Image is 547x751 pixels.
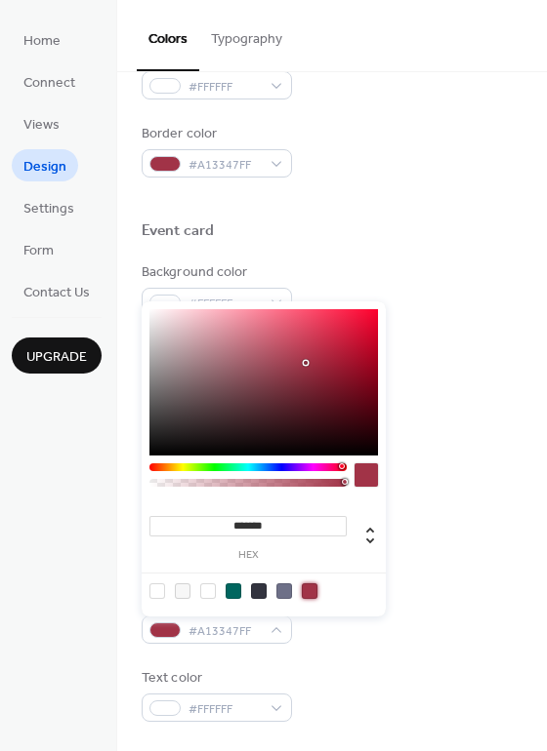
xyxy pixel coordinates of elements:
[142,221,214,242] div: Event card
[26,347,87,368] span: Upgrade
[12,233,65,265] a: Form
[149,583,165,599] div: rgba(0, 0, 0, 0)
[12,23,72,56] a: Home
[189,621,261,642] span: #A13347FF
[12,337,102,374] button: Upgrade
[302,583,317,599] div: rgb(161, 51, 71)
[12,275,102,307] a: Contact Us
[23,31,61,52] span: Home
[189,77,261,98] span: #FFFFFF
[12,149,78,181] a: Design
[23,283,90,303] span: Contact Us
[189,294,261,314] span: #FFFFFF
[23,115,60,136] span: Views
[23,199,74,219] span: Settings
[142,262,288,283] div: Background color
[276,583,292,599] div: rgb(110, 112, 136)
[12,65,87,98] a: Connect
[23,157,66,178] span: Design
[226,583,241,599] div: rgb(0, 102, 95)
[189,155,261,176] span: #A13347FF
[23,73,75,94] span: Connect
[23,241,54,261] span: Form
[12,107,71,139] a: Views
[189,699,261,720] span: #FFFFFF
[149,550,347,561] label: hex
[12,191,86,223] a: Settings
[200,583,216,599] div: rgb(255, 255, 255)
[175,583,190,599] div: rgb(247, 247, 247)
[142,124,288,144] div: Border color
[251,583,267,599] div: rgb(51, 52, 63)
[142,668,288,689] div: Text color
